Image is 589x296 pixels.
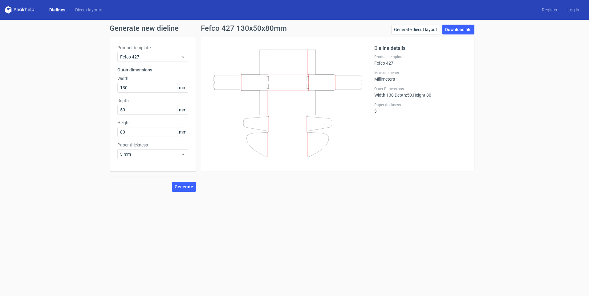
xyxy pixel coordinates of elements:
[175,185,193,189] span: Generate
[201,25,287,32] h1: Fefco 427 130x50x80mm
[374,70,467,82] div: Millimeters
[177,127,188,137] span: mm
[110,25,479,32] h1: Generate new dieline
[120,54,181,60] span: Fefco 427
[177,105,188,114] span: mm
[374,70,467,75] label: Measurements
[44,7,70,13] a: Dielines
[374,102,467,114] div: 3
[117,98,188,104] label: Depth
[70,7,107,13] a: Diecut layouts
[412,93,431,98] span: , Height : 80
[117,120,188,126] label: Height
[374,54,467,59] label: Product template
[374,54,467,66] div: Fefco 427
[172,182,196,192] button: Generate
[117,45,188,51] label: Product template
[374,93,394,98] span: Width : 130
[117,67,188,73] h3: Outer dimensions
[374,86,467,91] label: Outer Dimensions
[374,45,467,52] h2: Dieline details
[177,83,188,92] span: mm
[537,7,563,13] a: Register
[394,93,412,98] span: , Depth : 50
[563,7,584,13] a: Log in
[442,25,474,34] a: Download file
[374,102,467,107] label: Paper thickness
[117,75,188,82] label: Width
[117,142,188,148] label: Paper thickness
[391,25,440,34] a: Generate diecut layout
[120,151,181,157] span: 3 mm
